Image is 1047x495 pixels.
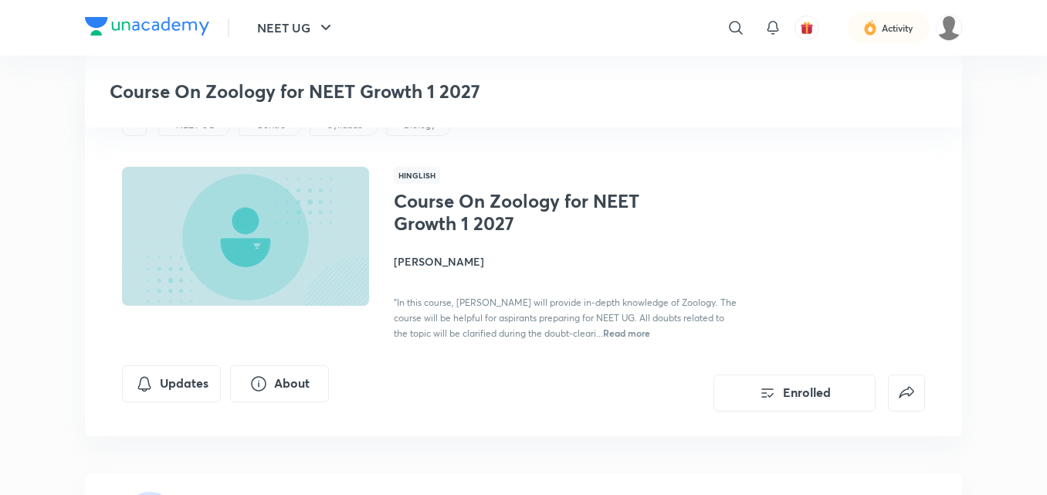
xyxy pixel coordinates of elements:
[120,165,371,307] img: Thumbnail
[795,15,819,40] button: avatar
[713,375,876,412] button: Enrolled
[85,17,209,36] img: Company Logo
[394,253,740,270] h4: [PERSON_NAME]
[888,375,925,412] button: false
[394,297,737,339] span: "In this course, [PERSON_NAME] will provide in-depth knowledge of Zoology. The course will be hel...
[230,365,329,402] button: About
[85,17,209,39] a: Company Logo
[110,80,714,103] h3: Course On Zoology for NEET Growth 1 2027
[248,12,344,43] button: NEET UG
[603,327,650,339] span: Read more
[394,190,646,235] h1: Course On Zoology for NEET Growth 1 2027
[800,21,814,35] img: avatar
[394,167,440,184] span: Hinglish
[863,19,877,37] img: activity
[122,365,221,402] button: Updates
[936,15,962,41] img: VIVEK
